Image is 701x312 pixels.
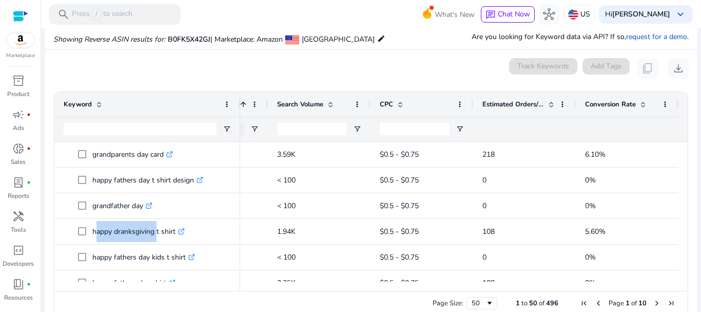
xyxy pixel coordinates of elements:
span: 6.10% [585,150,606,159]
span: hub [543,8,555,21]
span: B0FK5X42GJ [168,34,210,44]
div: Next Page [653,299,661,307]
span: code_blocks [12,244,25,256]
div: Page Size: [433,299,463,308]
button: Open Filter Menu [353,125,361,133]
span: fiber_manual_record [27,282,31,286]
i: Showing Reverse ASIN results for: [53,34,165,44]
span: Conversion Rate [585,100,636,109]
span: campaign [12,108,25,121]
input: CPC Filter Input [380,123,450,135]
span: 3.59K [277,150,296,159]
p: Tools [11,225,26,234]
button: chatChat Now [481,6,535,23]
div: First Page [580,299,588,307]
span: keyboard_arrow_down [674,8,687,21]
b: [PERSON_NAME] [612,9,670,19]
span: 0 [482,201,486,211]
button: Open Filter Menu [223,125,231,133]
span: 2.35K [277,278,296,288]
span: CPC [380,100,393,109]
span: 188 [482,278,495,288]
span: 0 [482,252,486,262]
span: 1 [626,299,630,308]
span: Chat Now [498,9,530,19]
span: $0.5 - $0.75 [380,201,419,211]
div: Previous Page [594,299,602,307]
p: Marketplace [6,52,35,60]
p: happy fathers day kids t shirt [92,247,195,268]
span: $0.5 - $0.75 [380,278,419,288]
span: 8% [585,278,596,288]
span: 0% [585,201,596,211]
span: chat [485,10,496,20]
span: < 100 [277,201,296,211]
span: 10 [638,299,647,308]
span: Page [609,299,624,308]
input: Search Volume Filter Input [277,123,347,135]
span: Keyword [64,100,92,109]
span: inventory_2 [12,75,25,87]
p: happy fathers day shirt [92,272,176,293]
span: < 100 [277,252,296,262]
a: request for a demo [626,32,687,42]
div: Page Size [466,297,497,309]
span: $0.5 - $0.75 [380,252,419,262]
span: lab_profile [12,176,25,189]
p: Hi [605,11,670,18]
div: 50 [472,299,485,308]
button: hub [539,4,559,25]
span: 0% [585,252,596,262]
span: $0.5 - $0.75 [380,150,419,159]
span: $0.5 - $0.75 [380,227,419,236]
span: search [57,8,70,21]
span: $0.5 - $0.75 [380,175,419,185]
span: Search Volume [277,100,323,109]
span: 0 [482,175,486,185]
p: Press to search [72,9,132,20]
button: Open Filter Menu [250,125,259,133]
p: Product [7,89,29,99]
span: Estimated Orders/Month [482,100,544,109]
input: Keyword Filter Input [64,123,217,135]
p: Resources [4,293,33,302]
span: fiber_manual_record [27,180,31,185]
span: 496 [546,299,558,308]
p: Sales [11,157,26,167]
p: grandfather day [92,195,152,216]
span: What's New [435,6,475,24]
span: / [92,9,101,20]
span: 0% [585,175,596,185]
img: us.svg [568,9,578,20]
span: 218 [482,150,495,159]
span: download [672,62,685,75]
p: happy dranksgiving t shirt [92,221,185,242]
mat-icon: edit [377,32,385,45]
span: < 100 [277,175,296,185]
p: Ads [13,123,24,133]
p: happy fathers day t shirt design [92,170,203,191]
p: Reports [8,191,29,200]
button: download [668,58,689,79]
span: of [539,299,544,308]
span: 50 [529,299,537,308]
button: Open Filter Menu [456,125,464,133]
span: to [521,299,528,308]
span: of [631,299,637,308]
span: donut_small [12,142,25,155]
p: US [580,5,590,23]
span: [GEOGRAPHIC_DATA] [302,34,375,44]
span: | Marketplace: Amazon [210,34,283,44]
span: 5.60% [585,227,606,236]
p: Are you looking for Keyword data via API? If so, . [472,31,689,42]
span: 1.94K [277,227,296,236]
span: 1 [516,299,520,308]
span: book_4 [12,278,25,290]
p: Developers [3,259,34,268]
div: Last Page [667,299,675,307]
img: amazon.svg [7,32,34,48]
span: handyman [12,210,25,223]
span: 108 [482,227,495,236]
span: fiber_manual_record [27,113,31,117]
span: fiber_manual_record [27,146,31,151]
